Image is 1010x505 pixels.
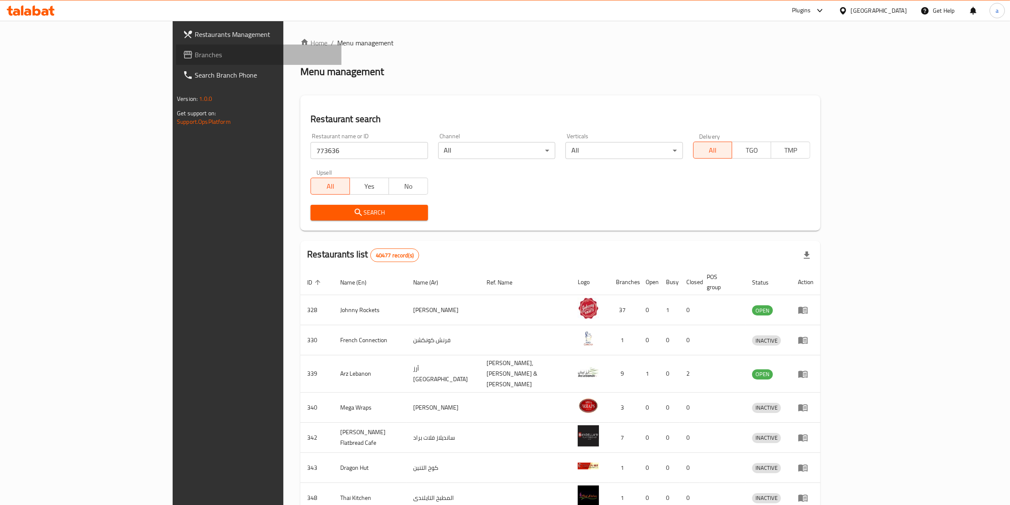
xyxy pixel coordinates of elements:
[333,453,406,483] td: Dragon Hut
[752,369,773,379] div: OPEN
[609,295,639,325] td: 37
[798,305,814,315] div: Menu
[307,248,419,262] h2: Restaurants list
[406,393,480,423] td: [PERSON_NAME]
[333,295,406,325] td: Johnny Rockets
[798,402,814,413] div: Menu
[311,178,350,195] button: All
[300,38,820,48] nav: breadcrumb
[736,144,768,156] span: TGO
[578,395,599,416] img: Mega Wraps
[176,65,341,85] a: Search Branch Phone
[177,93,198,104] span: Version:
[659,423,680,453] td: 0
[752,433,781,443] span: INACTIVE
[752,493,781,503] span: INACTIVE
[775,144,807,156] span: TMP
[752,336,781,346] span: INACTIVE
[176,24,341,45] a: Restaurants Management
[680,393,700,423] td: 0
[578,425,599,446] img: Sandella's Flatbread Cafe
[659,453,680,483] td: 0
[752,463,781,473] div: INACTIVE
[176,45,341,65] a: Branches
[578,362,599,383] img: Arz Lebanon
[406,325,480,355] td: فرنش كونكشن
[438,142,555,159] div: All
[199,93,212,104] span: 1.0.0
[659,325,680,355] td: 0
[639,325,659,355] td: 0
[578,328,599,349] img: French Connection
[571,269,609,295] th: Logo
[752,493,781,503] div: INACTIVE
[798,335,814,345] div: Menu
[639,355,659,393] td: 1
[609,325,639,355] td: 1
[693,142,733,159] button: All
[333,325,406,355] td: French Connection
[797,245,817,265] div: Export file
[680,295,700,325] td: 0
[333,355,406,393] td: Arz Lebanon
[406,295,480,325] td: [PERSON_NAME]
[609,453,639,483] td: 1
[798,493,814,503] div: Menu
[195,70,335,80] span: Search Branch Phone
[333,423,406,453] td: [PERSON_NAME] Flatbread Cafe
[300,65,384,78] h2: Menu management
[639,453,659,483] td: 0
[659,295,680,325] td: 1
[680,423,700,453] td: 0
[798,369,814,379] div: Menu
[798,463,814,473] div: Menu
[177,108,216,119] span: Get support on:
[792,6,811,16] div: Plugins
[480,355,571,393] td: [PERSON_NAME],[PERSON_NAME] & [PERSON_NAME]
[195,29,335,39] span: Restaurants Management
[680,325,700,355] td: 0
[771,142,810,159] button: TMP
[699,133,720,139] label: Delivery
[195,50,335,60] span: Branches
[639,295,659,325] td: 0
[680,269,700,295] th: Closed
[851,6,907,15] div: [GEOGRAPHIC_DATA]
[639,423,659,453] td: 0
[317,207,421,218] span: Search
[659,355,680,393] td: 0
[371,251,419,259] span: 40477 record(s)
[578,455,599,477] img: Dragon Hut
[798,432,814,443] div: Menu
[389,178,428,195] button: No
[707,272,735,292] span: POS group
[996,6,999,15] span: a
[752,277,780,287] span: Status
[406,355,480,393] td: أرز [GEOGRAPHIC_DATA]
[311,113,810,126] h2: Restaurant search
[406,423,480,453] td: سانديلاز فلات براد
[392,180,425,193] span: No
[680,453,700,483] td: 0
[752,369,773,379] span: OPEN
[353,180,386,193] span: Yes
[697,144,729,156] span: All
[314,180,347,193] span: All
[639,393,659,423] td: 0
[752,463,781,473] span: INACTIVE
[487,277,524,287] span: Ref. Name
[337,38,394,48] span: Menu management
[732,142,771,159] button: TGO
[752,403,781,413] span: INACTIVE
[311,142,428,159] input: Search for restaurant name or ID..
[752,306,773,315] span: OPEN
[177,116,231,127] a: Support.OpsPlatform
[316,169,332,175] label: Upsell
[791,269,820,295] th: Action
[413,277,449,287] span: Name (Ar)
[639,269,659,295] th: Open
[333,393,406,423] td: Mega Wraps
